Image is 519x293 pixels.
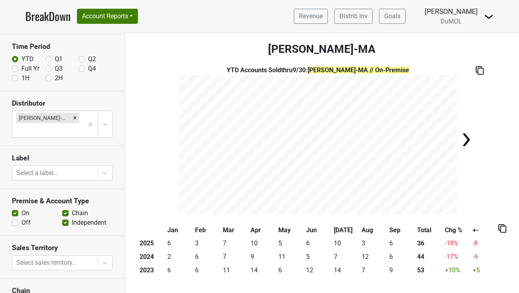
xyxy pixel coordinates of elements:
[443,224,471,237] th: Chg %
[55,73,63,83] label: 2H
[304,224,332,237] th: Jun
[12,197,113,205] h3: Premise & Account Type
[138,250,165,264] th: 2024
[25,8,71,25] a: BreakDown
[304,250,332,264] td: 5
[415,224,443,237] th: Total
[387,250,415,264] td: 6
[72,208,88,218] label: Chain
[294,9,328,24] a: Revenue
[360,237,387,251] td: 3
[12,42,113,51] h3: Time Period
[179,66,457,75] div: YTD Accounts Sold thru 9/30 :
[12,99,113,108] h3: Distributor
[88,54,96,64] label: Q2
[308,66,409,74] span: [PERSON_NAME]-MA // On-Premise
[249,237,276,251] td: 10
[471,250,498,264] td: -9
[387,264,415,277] td: 9
[471,224,498,237] th: +-
[440,17,462,25] span: DuMOL
[55,54,63,64] label: Q1
[21,218,31,227] label: Off
[471,237,498,251] td: -8
[498,224,506,233] img: Copy to clipboard
[249,224,276,237] th: Apr
[77,9,138,24] button: Account Reports
[21,64,39,73] label: Full Yr
[221,224,249,237] th: Mar
[387,224,415,237] th: Sep
[458,132,474,148] img: Arrow right
[415,237,443,251] th: 36
[332,250,360,264] td: 7
[360,264,387,277] td: 7
[12,244,113,252] h3: Sales Territory
[165,264,193,277] td: 6
[387,237,415,251] td: 6
[165,237,193,251] td: 6
[165,224,193,237] th: Jan
[443,264,471,277] td: +10 %
[276,224,304,237] th: May
[165,250,193,264] td: 2
[304,264,332,277] td: 12
[193,237,221,251] td: 3
[415,250,443,264] th: 44
[484,12,494,21] img: Dropdown Menu
[360,224,387,237] th: Aug
[304,237,332,251] td: 6
[21,54,34,64] label: YTD
[334,9,373,24] a: Distrib Inv
[379,9,406,24] a: Goals
[443,237,471,251] td: -18 %
[88,64,96,73] label: Q4
[55,64,63,73] label: Q3
[72,218,106,227] label: Independent
[332,224,360,237] th: [DATE]
[332,264,360,277] td: 14
[193,224,221,237] th: Feb
[138,264,165,277] th: 2023
[71,113,79,123] div: Remove MS Walker-MA
[443,250,471,264] td: -17 %
[425,6,478,17] div: [PERSON_NAME]
[471,264,498,277] td: +5
[276,250,304,264] td: 11
[221,250,249,264] td: 7
[221,237,249,251] td: 7
[125,42,519,56] h3: [PERSON_NAME]-MA
[138,237,165,251] th: 2025
[12,154,113,162] h3: Label
[360,250,387,264] td: 12
[332,237,360,251] td: 10
[16,113,71,123] div: [PERSON_NAME]-MA
[249,264,276,277] td: 14
[415,264,443,277] th: 53
[193,264,221,277] td: 6
[249,250,276,264] td: 9
[21,208,29,218] label: On
[193,250,221,264] td: 6
[276,237,304,251] td: 5
[276,264,304,277] td: 6
[476,66,484,75] img: Copy to clipboard
[21,73,29,83] label: 1H
[221,264,249,277] td: 11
